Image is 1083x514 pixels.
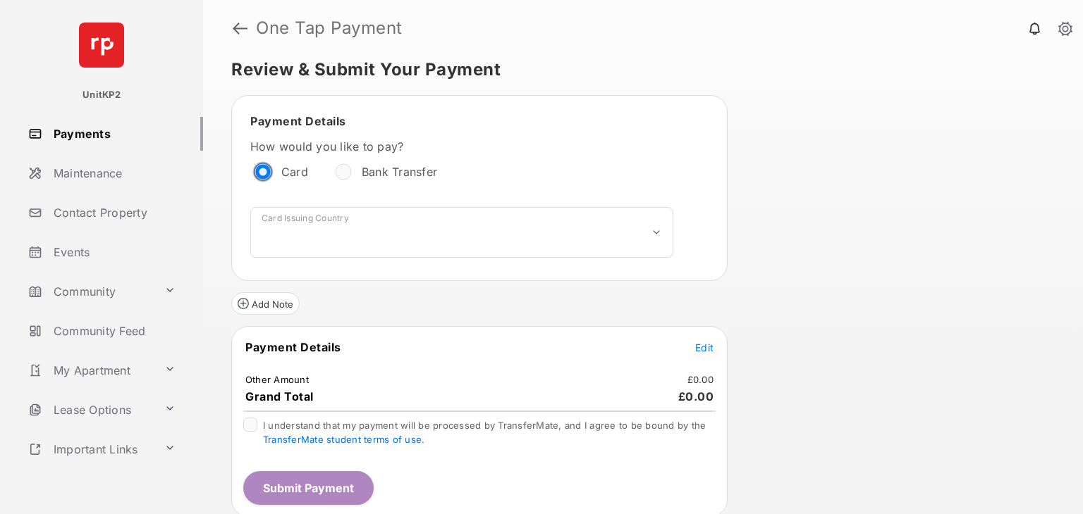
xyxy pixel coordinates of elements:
[23,314,203,348] a: Community Feed
[281,165,308,179] label: Card
[23,432,159,466] a: Important Links
[245,340,341,354] span: Payment Details
[23,235,203,269] a: Events
[263,434,424,445] a: TransferMate student terms of use.
[23,393,159,427] a: Lease Options
[256,20,403,37] strong: One Tap Payment
[243,471,374,505] button: Submit Payment
[23,156,203,190] a: Maintenance
[23,196,203,230] a: Contact Property
[695,341,714,353] span: Edit
[263,420,706,445] span: I understand that my payment will be processed by TransferMate, and I agree to be bound by the
[687,373,714,386] td: £0.00
[23,275,159,308] a: Community
[678,389,714,403] span: £0.00
[695,340,714,354] button: Edit
[250,139,673,153] label: How would you like to pay?
[23,353,159,387] a: My Apartment
[231,61,1044,78] h5: Review & Submit Your Payment
[23,117,203,151] a: Payments
[362,165,437,179] label: Bank Transfer
[245,373,310,386] td: Other Amount
[245,389,314,403] span: Grand Total
[250,114,346,128] span: Payment Details
[79,23,124,68] img: svg+xml;base64,PHN2ZyB4bWxucz0iaHR0cDovL3d3dy53My5vcmcvMjAwMC9zdmciIHdpZHRoPSI2NCIgaGVpZ2h0PSI2NC...
[231,292,300,315] button: Add Note
[82,88,121,102] p: UnitKP2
